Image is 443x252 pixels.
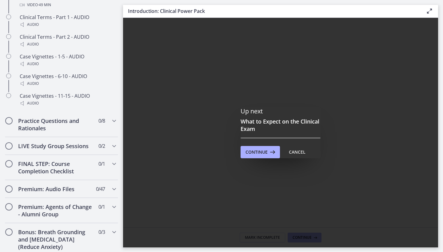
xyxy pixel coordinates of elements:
[20,21,116,28] div: Audio
[241,118,321,132] h3: What to Expect on the Clinical Exam
[98,142,105,150] span: 0 / 2
[20,1,116,9] div: Video
[98,117,105,124] span: 0 / 8
[20,53,116,68] div: Case Vignettes - 1-5 - AUDIO
[20,100,116,107] div: Audio
[18,117,93,132] h2: Practice Questions and Rationales
[20,73,116,87] div: Case Vignettes - 6-10 - AUDIO
[20,33,116,48] div: Clinical Terms - Part 2 - AUDIO
[20,60,116,68] div: Audio
[241,107,321,115] p: Up next
[96,185,105,193] span: 0 / 47
[98,228,105,236] span: 0 / 3
[18,228,93,250] h2: Bonus: Breath Grounding and [MEDICAL_DATA] (Reduce Anxiety)
[20,92,116,107] div: Case Vignettes - 11-15 - AUDIO
[20,14,116,28] div: Clinical Terms - Part 1 - AUDIO
[20,80,116,87] div: Audio
[245,148,268,156] span: Continue
[128,7,416,15] h3: Introduction: Clinical Power Pack
[20,41,116,48] div: Audio
[98,160,105,167] span: 0 / 1
[38,1,51,9] span: · 49 min
[289,148,305,156] div: Cancel
[18,142,93,150] h2: LIVE Study Group Sessions
[18,185,93,193] h2: Premium: Audio Files
[18,160,93,175] h2: FINAL STEP: Course Completion Checklist
[241,146,280,158] button: Continue
[98,203,105,211] span: 0 / 1
[18,203,93,218] h2: Premium: Agents of Change - Alumni Group
[284,146,310,158] button: Cancel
